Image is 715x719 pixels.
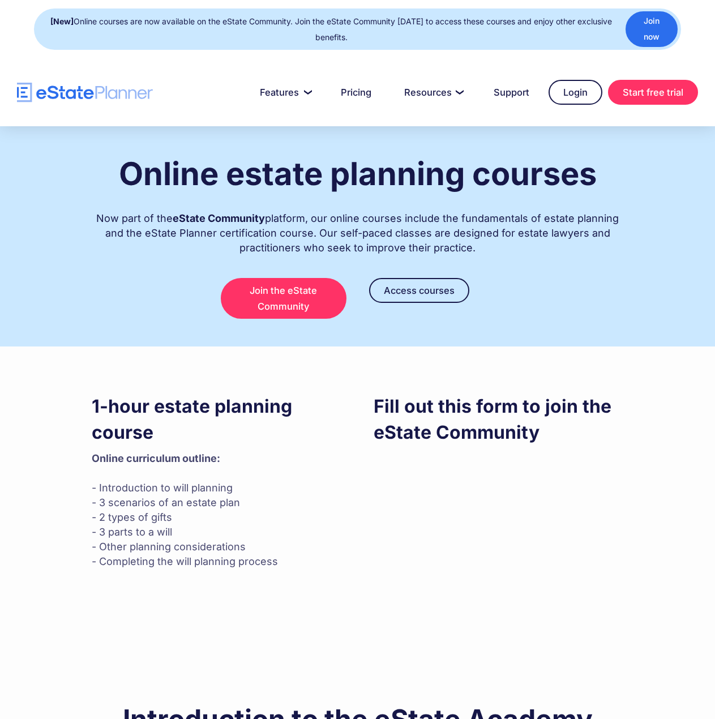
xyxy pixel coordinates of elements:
[327,81,385,104] a: Pricing
[608,80,698,105] a: Start free trial
[92,200,624,255] div: Now part of the platform, our online courses include the fundamentals of estate planning and the ...
[173,212,265,224] strong: eState Community
[92,393,342,446] h3: 1-hour estate planning course
[221,278,346,319] a: Join the eState Community
[480,81,543,104] a: Support
[369,278,469,303] a: Access courses
[45,14,617,45] div: Online courses are now available on the eState Community. Join the eState Community [DATE] to acc...
[17,83,153,102] a: home
[374,393,624,446] h3: Fill out this form to join the eState Community
[374,451,624,663] iframe: Form 0
[391,81,474,104] a: Resources
[246,81,322,104] a: Features
[50,16,74,26] strong: [New]
[549,80,602,105] a: Login
[626,11,678,47] a: Join now
[92,451,342,569] p: - Introduction to will planning - 3 scenarios of an estate plan - 2 types of gifts - 3 parts to a...
[119,156,597,191] h1: Online estate planning courses
[92,452,220,464] strong: Online curriculum outline: ‍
